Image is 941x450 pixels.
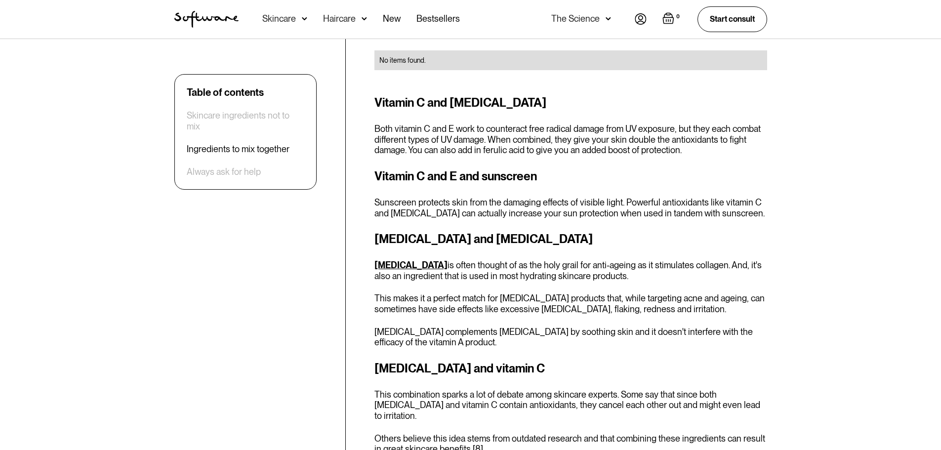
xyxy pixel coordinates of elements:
p: is often thought of as the holy grail for anti-ageing as it stimulates collagen. And, it's also a... [374,260,767,281]
p: Sunscreen protects skin from the damaging effects of visible light. Powerful antioxidants like vi... [374,197,767,218]
div: Skincare [262,14,296,24]
h3: Vitamin C and [MEDICAL_DATA] [374,94,767,112]
p: This combination sparks a lot of debate among skincare experts. Some say that since both [MEDICAL... [374,389,767,421]
a: Start consult [697,6,767,32]
a: Ingredients to mix together [187,144,289,155]
h3: [MEDICAL_DATA] and [MEDICAL_DATA] [374,230,767,248]
p: [MEDICAL_DATA] complements [MEDICAL_DATA] by soothing skin and it doesn't interfere with the effi... [374,327,767,348]
img: Software Logo [174,11,239,28]
a: home [174,11,239,28]
p: Both vitamin C and E work to counteract free radical damage from UV exposure, but they each comba... [374,123,767,156]
a: Open empty cart [662,12,682,26]
img: arrow down [302,14,307,24]
img: arrow down [362,14,367,24]
div: Haircare [323,14,356,24]
div: No items found. [379,55,762,65]
h3: Vitamin C and E and sunscreen [374,167,767,185]
strong: [MEDICAL_DATA] and vitamin C [374,361,545,375]
div: The Science [551,14,600,24]
div: 0 [674,12,682,21]
a: Always ask for help [187,166,261,177]
a: [MEDICAL_DATA] [374,260,448,270]
div: Table of contents [187,86,264,98]
img: arrow down [606,14,611,24]
a: Skincare ingredients not to mix [187,110,304,131]
p: This makes it a perfect match for [MEDICAL_DATA] products that, while targeting acne and ageing, ... [374,293,767,314]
